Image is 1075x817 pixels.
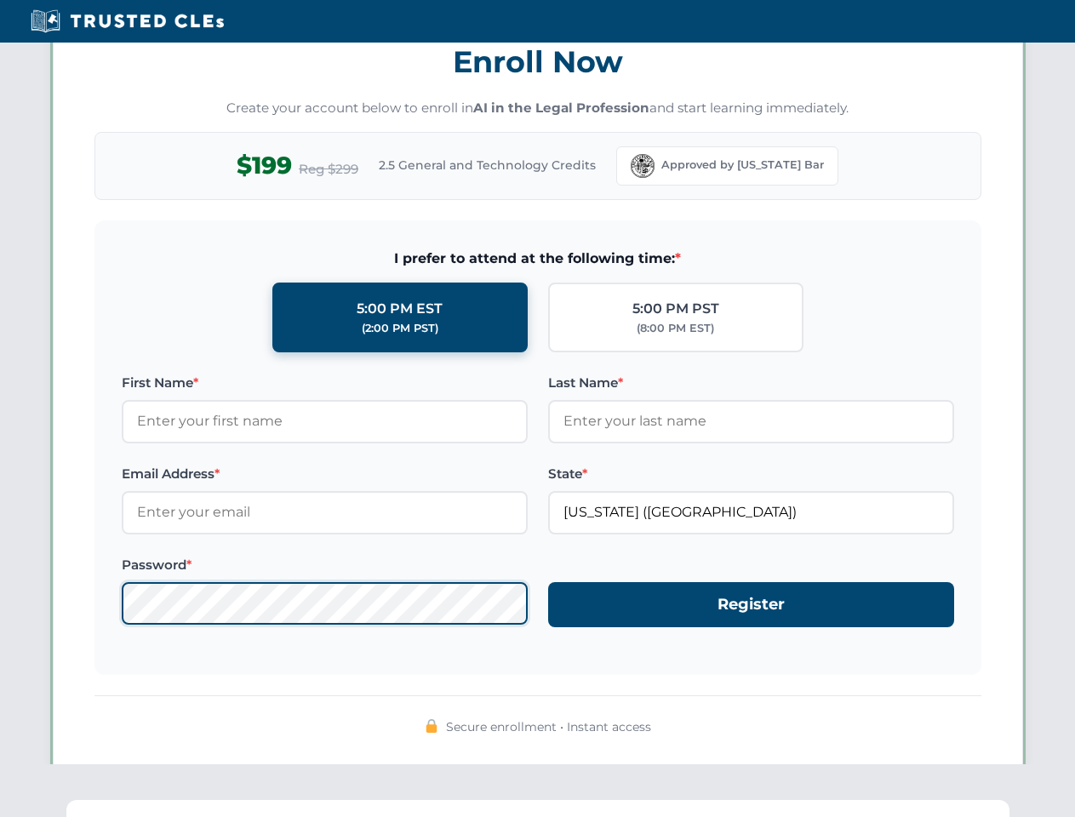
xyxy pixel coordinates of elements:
[299,159,358,180] span: Reg $299
[631,154,655,178] img: Florida Bar
[637,320,714,337] div: (8:00 PM EST)
[94,35,981,89] h3: Enroll Now
[357,298,443,320] div: 5:00 PM EST
[379,156,596,174] span: 2.5 General and Technology Credits
[122,373,528,393] label: First Name
[122,248,954,270] span: I prefer to attend at the following time:
[122,555,528,575] label: Password
[473,100,649,116] strong: AI in the Legal Profession
[548,582,954,627] button: Register
[425,719,438,733] img: 🔒
[362,320,438,337] div: (2:00 PM PST)
[632,298,719,320] div: 5:00 PM PST
[122,400,528,443] input: Enter your first name
[94,99,981,118] p: Create your account below to enroll in and start learning immediately.
[237,146,292,185] span: $199
[548,400,954,443] input: Enter your last name
[548,373,954,393] label: Last Name
[661,157,824,174] span: Approved by [US_STATE] Bar
[122,464,528,484] label: Email Address
[122,491,528,534] input: Enter your email
[548,491,954,534] input: Florida (FL)
[548,464,954,484] label: State
[446,717,651,736] span: Secure enrollment • Instant access
[26,9,229,34] img: Trusted CLEs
